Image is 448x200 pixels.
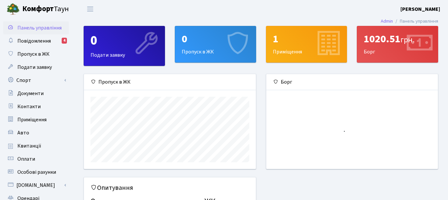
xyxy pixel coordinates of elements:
[17,155,35,163] span: Оплати
[17,90,44,97] span: Документи
[400,34,415,46] span: грн.
[393,18,438,25] li: Панель управління
[3,113,69,126] a: Приміщення
[3,139,69,152] a: Квитанції
[84,74,256,90] div: Пропуск в ЖК
[3,48,69,61] a: Пропуск в ЖК
[17,64,52,71] span: Подати заявку
[3,87,69,100] a: Документи
[266,74,438,90] div: Борг
[22,4,69,15] span: Таун
[17,169,56,176] span: Особові рахунки
[3,34,69,48] a: Повідомлення4
[266,26,347,63] a: 1Приміщення
[17,103,41,110] span: Контакти
[3,126,69,139] a: Авто
[400,6,440,13] b: [PERSON_NAME]
[400,5,440,13] a: [PERSON_NAME]
[84,26,165,66] a: 0Подати заявку
[3,74,69,87] a: Спорт
[91,184,249,192] h5: Опитування
[3,61,69,74] a: Подати заявку
[3,100,69,113] a: Контакти
[182,33,249,45] div: 0
[273,33,340,45] div: 1
[175,26,256,63] a: 0Пропуск в ЖК
[3,21,69,34] a: Панель управління
[3,152,69,166] a: Оплати
[62,38,67,44] div: 4
[17,37,51,45] span: Повідомлення
[17,24,62,31] span: Панель управління
[82,4,98,14] button: Переключити навігацію
[84,26,165,66] div: Подати заявку
[7,3,20,16] img: logo.png
[3,179,69,192] a: [DOMAIN_NAME]
[364,33,431,45] div: 1020.51
[17,116,47,123] span: Приміщення
[266,26,347,62] div: Приміщення
[17,142,41,150] span: Квитанції
[3,166,69,179] a: Особові рахунки
[357,26,438,62] div: Борг
[371,14,448,28] nav: breadcrumb
[22,4,54,14] b: Комфорт
[175,26,256,62] div: Пропуск в ЖК
[381,18,393,25] a: Admin
[91,33,158,49] div: 0
[17,129,29,136] span: Авто
[17,50,50,58] span: Пропуск в ЖК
